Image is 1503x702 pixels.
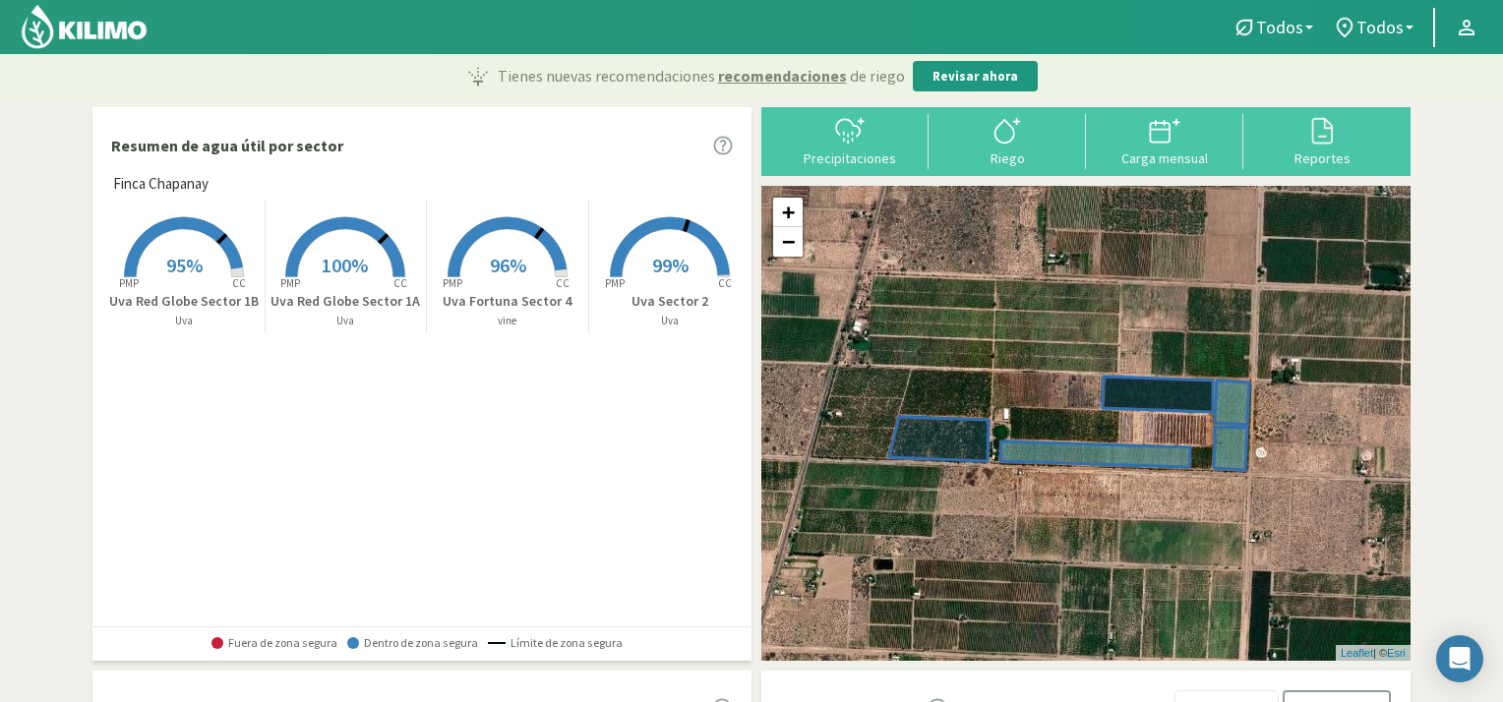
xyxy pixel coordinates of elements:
[771,114,929,166] button: Precipitaciones
[589,313,751,329] p: Uva
[232,276,246,290] tspan: CC
[166,253,203,277] span: 95%
[929,114,1086,166] button: Riego
[1387,647,1406,659] a: Esri
[652,253,689,277] span: 99%
[1092,151,1237,165] div: Carga mensual
[427,313,588,329] p: vine
[280,276,300,290] tspan: PMP
[103,313,265,329] p: Uva
[488,636,623,650] span: Límite de zona segura
[718,64,847,88] span: recomendaciones
[605,276,625,290] tspan: PMP
[913,61,1038,92] button: Revisar ahora
[773,227,803,257] a: Zoom out
[490,253,526,277] span: 96%
[113,173,209,196] span: Finca Chapanay
[1243,114,1401,166] button: Reportes
[589,291,751,312] p: Uva Sector 2
[266,313,427,329] p: Uva
[20,3,149,50] img: Kilimo
[850,64,905,88] span: de riego
[718,276,732,290] tspan: CC
[1336,645,1411,662] div: | ©
[347,636,478,650] span: Dentro de zona segura
[777,151,923,165] div: Precipitaciones
[443,276,462,290] tspan: PMP
[1356,17,1404,37] span: Todos
[1256,17,1303,37] span: Todos
[1249,151,1395,165] div: Reportes
[932,67,1018,87] p: Revisar ahora
[427,291,588,312] p: Uva Fortuna Sector 4
[103,291,265,312] p: Uva Red Globe Sector 1B
[1341,647,1373,659] a: Leaflet
[498,64,905,88] p: Tienes nuevas recomendaciones
[934,151,1080,165] div: Riego
[1086,114,1243,166] button: Carga mensual
[1436,635,1483,682] div: Open Intercom Messenger
[266,291,427,312] p: Uva Red Globe Sector 1A
[119,276,139,290] tspan: PMP
[211,636,337,650] span: Fuera de zona segura
[773,198,803,227] a: Zoom in
[111,134,343,157] p: Resumen de agua útil por sector
[322,253,368,277] span: 100%
[556,276,570,290] tspan: CC
[394,276,408,290] tspan: CC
